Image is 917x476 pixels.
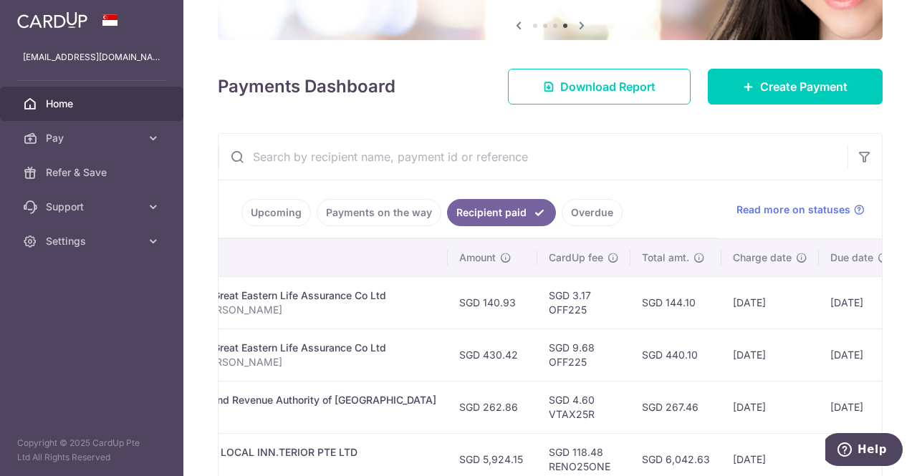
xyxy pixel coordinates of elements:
[46,97,140,111] span: Home
[630,276,721,329] td: SGD 144.10
[219,134,848,180] input: Search by recipient name, payment id or reference
[218,74,395,99] h4: Payments Dashboard
[46,131,140,145] span: Pay
[721,329,819,381] td: [DATE]
[721,381,819,433] td: [DATE]
[448,329,537,381] td: SGD 430.42
[140,303,436,317] p: 0101913659 [PERSON_NAME]
[140,288,436,303] div: Insurance. The Great Eastern Life Assurance Co Ltd
[537,276,630,329] td: SGD 3.17 OFF225
[140,393,436,407] div: Income Tax. Inland Revenue Authority of [GEOGRAPHIC_DATA]
[537,381,630,433] td: SGD 4.60 VTAX25R
[537,329,630,381] td: SGD 9.68 OFF225
[733,251,792,265] span: Charge date
[760,78,848,95] span: Create Payment
[830,251,873,265] span: Due date
[508,69,691,105] a: Download Report
[630,329,721,381] td: SGD 440.10
[448,381,537,433] td: SGD 262.86
[642,251,689,265] span: Total amt.
[140,445,436,460] div: Renovation. THE LOCAL INN.TERIOR PTE LTD
[736,203,865,217] a: Read more on statuses
[140,355,436,369] p: 0101913950 [PERSON_NAME]
[140,460,436,474] p: TLI72025-2866
[630,381,721,433] td: SGD 267.46
[819,276,901,329] td: [DATE]
[448,276,537,329] td: SGD 140.93
[17,11,87,29] img: CardUp
[140,407,436,422] p: S8936373Z
[46,200,140,214] span: Support
[23,50,160,64] p: [EMAIL_ADDRESS][DOMAIN_NAME]
[549,251,603,265] span: CardUp fee
[562,199,623,226] a: Overdue
[819,329,901,381] td: [DATE]
[825,433,903,469] iframe: Opens a widget where you can find more information
[317,199,441,226] a: Payments on the way
[140,341,436,355] div: Insurance. The Great Eastern Life Assurance Co Ltd
[721,276,819,329] td: [DATE]
[447,199,556,226] a: Recipient paid
[708,69,883,105] a: Create Payment
[819,381,901,433] td: [DATE]
[560,78,656,95] span: Download Report
[241,199,311,226] a: Upcoming
[46,165,140,180] span: Refer & Save
[459,251,496,265] span: Amount
[736,203,850,217] span: Read more on statuses
[46,234,140,248] span: Settings
[128,239,448,276] th: Payment details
